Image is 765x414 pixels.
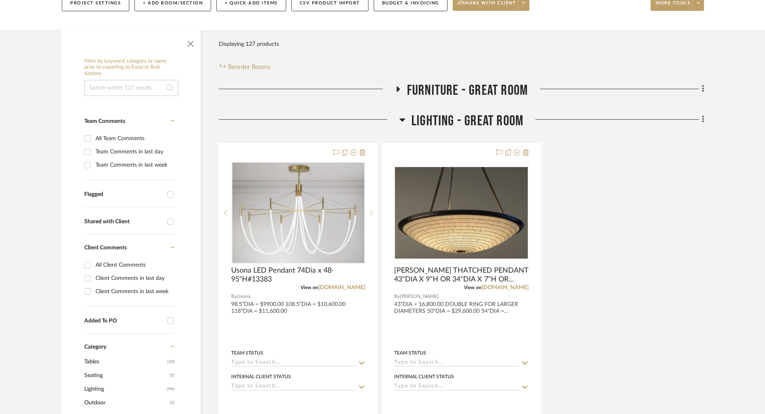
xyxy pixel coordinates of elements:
img: HILLIARD THATCHED PENDANT 43"DIA X 9"H OR 34"DIA X 7"H OR 29"DIA X 6"H OR 24"DIA X 6"H OR 20"DIA ... [395,167,527,259]
input: Type to Search… [231,359,356,367]
span: Client Comments [84,245,127,251]
span: (3) [170,396,175,409]
img: Usona LED Pendant 74Dia x 48-95"H#13383 [232,163,364,263]
span: Outdoor [84,396,168,410]
input: Type to Search… [231,383,356,391]
span: Lighting [84,382,165,396]
div: Shared with Client [84,218,163,225]
span: Team Comments [84,118,125,124]
div: Displaying 127 products [219,36,279,52]
div: Team Status [394,349,426,357]
span: View on [301,285,318,290]
span: Reorder Rooms [228,62,271,72]
div: Added To PO [84,318,163,324]
input: Search within 127 results [84,80,178,96]
div: 0 [395,162,528,263]
span: Usona [237,293,250,300]
button: Close [183,34,199,50]
span: [PERSON_NAME] [400,293,439,300]
div: All Client Comments [96,259,173,271]
button: Reorder Rooms [219,62,271,72]
div: Internal Client Status [394,373,454,380]
div: Flagged [84,191,163,198]
a: [DOMAIN_NAME] [482,285,529,290]
input: Type to Search… [394,383,519,391]
span: FURNITURE - GREAT ROOM [407,82,528,99]
span: By [394,293,400,300]
span: View on [464,285,482,290]
span: Seating [84,369,168,382]
a: [DOMAIN_NAME] [318,285,365,290]
span: (10) [167,355,175,368]
span: Tables [84,355,165,369]
span: LIGHTING - GREAT ROOM [411,112,523,130]
div: Client Comments in last week [96,285,173,298]
span: Usona LED Pendant 74Dia x 48-95"H#13383 [231,266,365,284]
div: Client Comments in last day [96,272,173,285]
div: All Team Comments [96,132,173,145]
span: [PERSON_NAME] THATCHED PENDANT 43"DIA X 9"H OR 34"DIA X 7"H OR 29"DIA X 6"H OR 24"DIA X 6"H OR 20... [394,266,528,284]
span: By [231,293,237,300]
span: (5) [170,369,175,382]
div: Team Status [231,349,263,357]
input: Type to Search… [394,359,519,367]
span: (94) [167,383,175,396]
div: 0 [232,162,365,263]
div: Team Comments in last week [96,159,173,171]
span: Category [84,344,106,351]
div: Team Comments in last day [96,145,173,158]
h6: Filter by keyword, category or name prior to exporting to Excel or Bulk Actions [84,58,178,77]
div: Internal Client Status [231,373,291,380]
